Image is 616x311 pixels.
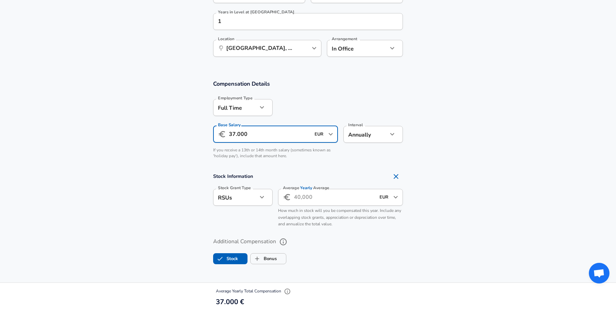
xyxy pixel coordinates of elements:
[389,170,403,183] button: Remove Section
[332,37,357,41] label: Arrangement
[343,126,388,143] div: Annually
[213,252,238,265] label: Stock
[213,236,403,248] label: Additional Compensation
[213,253,247,264] button: StockStock
[391,192,400,202] button: Open
[218,96,253,100] label: Employment Type
[218,186,251,190] label: Stock Grant Type
[277,236,289,248] button: help
[377,192,391,203] input: USD
[309,43,319,53] button: Open
[213,170,403,183] h4: Stock Information
[294,189,375,206] input: 40,000
[278,208,401,227] span: How much in stock will you be compensated this year. Include any overlapping stock grants, apprec...
[282,286,293,297] button: Explain Total Compensation
[216,288,293,294] span: Average Yearly Total Compensation
[327,40,377,57] div: In Office
[589,263,609,283] div: Aprire la chat
[312,129,326,140] input: USD
[218,37,234,41] label: Location
[213,189,257,206] div: RSUs
[213,147,338,159] p: If you receive a 13th or 14th month salary (sometimes known as 'holiday pay'), include that amoun...
[213,99,257,116] div: Full Time
[213,252,227,265] span: Stock
[283,186,329,190] label: Average Average
[326,129,335,139] button: Open
[251,252,277,265] label: Bonus
[348,123,363,127] label: Interval
[229,126,310,143] input: 100,000
[300,185,312,191] span: Yearly
[251,252,264,265] span: Bonus
[218,10,295,14] label: Years in Level at [GEOGRAPHIC_DATA]
[250,253,286,264] button: BonusBonus
[213,80,403,88] h3: Compensation Details
[213,13,388,30] input: 1
[218,123,241,127] label: Base Salary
